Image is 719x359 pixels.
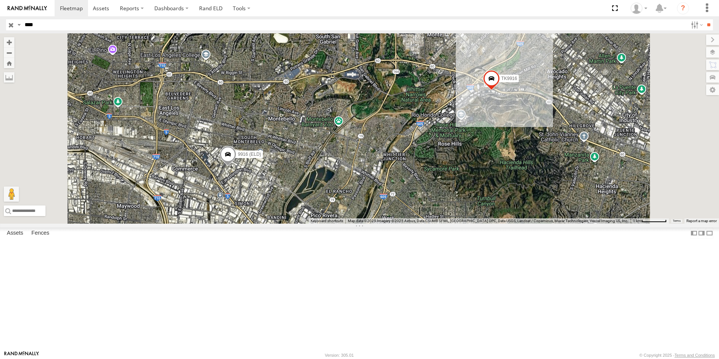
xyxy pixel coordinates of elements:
[4,58,14,68] button: Zoom Home
[698,227,705,238] label: Dock Summary Table to the Right
[325,353,354,357] div: Version: 305.01
[8,6,47,11] img: rand-logo.svg
[706,85,719,95] label: Map Settings
[675,353,715,357] a: Terms and Conditions
[690,227,698,238] label: Dock Summary Table to the Left
[631,218,669,224] button: Map Scale: 1 km per 63 pixels
[673,219,681,223] a: Terms
[238,152,261,157] span: 9916 (ELD)
[348,219,628,223] span: Map data ©2025 Imagery ©2025 Airbus, Data CSUMB SFML, [GEOGRAPHIC_DATA] OPC, Data USGS, Landsat /...
[4,47,14,58] button: Zoom out
[4,37,14,47] button: Zoom in
[311,218,343,224] button: Keyboard shortcuts
[628,3,650,14] div: Norma Casillas
[639,353,715,357] div: © Copyright 2025 -
[4,187,19,202] button: Drag Pegman onto the map to open Street View
[28,228,53,238] label: Fences
[501,76,517,81] span: TK9916
[3,228,27,238] label: Assets
[706,227,713,238] label: Hide Summary Table
[686,219,717,223] a: Report a map error
[633,219,641,223] span: 1 km
[688,19,704,30] label: Search Filter Options
[677,2,689,14] i: ?
[4,72,14,83] label: Measure
[4,351,39,359] a: Visit our Website
[16,19,22,30] label: Search Query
